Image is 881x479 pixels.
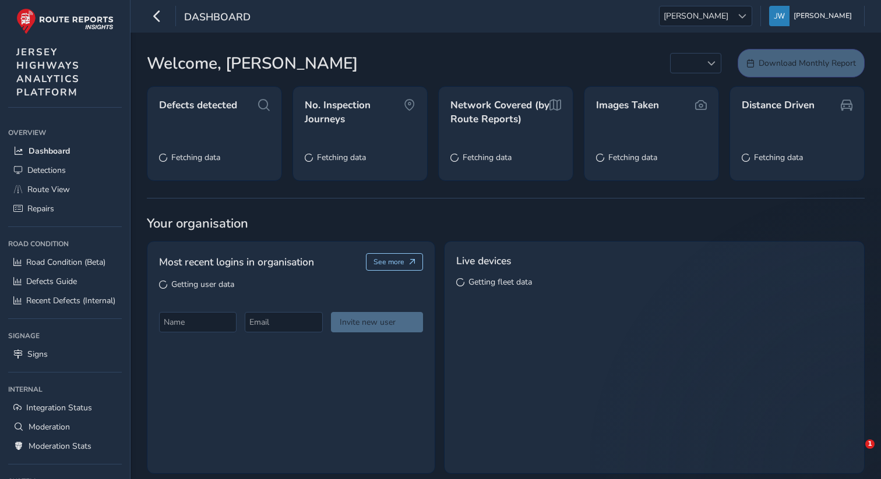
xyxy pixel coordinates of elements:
img: rr logo [16,8,114,34]
span: Images Taken [596,98,659,112]
div: Signage [8,327,122,345]
a: Moderation [8,417,122,437]
span: See more [373,257,404,267]
div: Overview [8,124,122,141]
iframe: Intercom live chat [841,439,869,467]
button: See more [366,253,424,271]
a: Recent Defects (Internal) [8,291,122,310]
span: [PERSON_NAME] [794,6,852,26]
span: Distance Driven [742,98,815,112]
a: Integration Status [8,398,122,417]
span: Most recent logins in organisation [159,254,314,269]
span: Moderation [29,421,70,432]
span: Defects detected [159,98,237,112]
a: Dashboard [8,141,122,161]
span: Road Condition (Beta) [26,257,105,268]
span: No. Inspection Journeys [305,98,404,126]
a: Road Condition (Beta) [8,253,122,272]
span: Network Covered (by Route Reports) [450,98,549,126]
span: JERSEY HIGHWAYS ANALYTICS PLATFORM [16,45,80,99]
span: Fetching data [754,152,803,163]
span: Signs [27,349,48,360]
input: Email [245,312,322,332]
span: Recent Defects (Internal) [26,295,115,306]
span: Integration Status [26,402,92,413]
span: 1 [865,439,875,449]
span: Getting user data [171,279,234,290]
span: Fetching data [317,152,366,163]
div: Road Condition [8,235,122,253]
span: [PERSON_NAME] [660,6,732,26]
span: Fetching data [608,152,657,163]
span: Live devices [456,253,511,268]
span: Defects Guide [26,276,77,287]
a: Detections [8,161,122,180]
span: Welcome, [PERSON_NAME] [147,51,358,76]
span: Repairs [27,203,54,214]
span: Dashboard [184,10,251,26]
span: Route View [27,184,70,195]
a: Route View [8,180,122,199]
img: diamond-layout [769,6,790,26]
span: Dashboard [29,146,70,157]
span: Fetching data [463,152,512,163]
a: Repairs [8,199,122,218]
span: Getting fleet data [468,276,532,288]
span: Fetching data [171,152,220,163]
input: Name [159,312,237,332]
button: [PERSON_NAME] [769,6,856,26]
span: Your organisation [147,215,865,232]
a: Moderation Stats [8,437,122,456]
a: Signs [8,345,122,364]
a: Defects Guide [8,272,122,291]
span: Moderation Stats [29,441,91,452]
span: Detections [27,165,66,176]
div: Internal [8,381,122,398]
